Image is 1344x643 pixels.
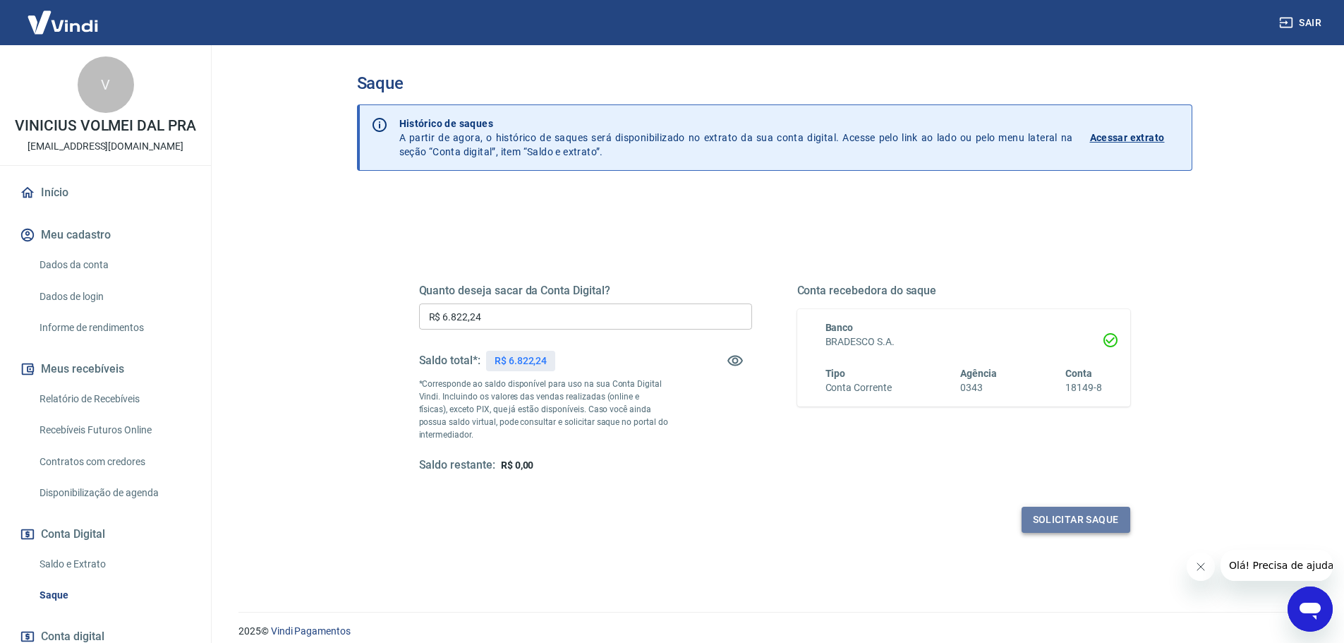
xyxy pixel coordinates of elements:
img: Vindi [17,1,109,44]
a: Dados da conta [34,251,194,280]
a: Dados de login [34,282,194,311]
button: Meus recebíveis [17,354,194,385]
h3: Saque [357,73,1192,93]
span: Banco [825,322,854,333]
a: Recebíveis Futuros Online [34,416,194,445]
a: Vindi Pagamentos [271,625,351,637]
p: Acessar extrato [1090,131,1165,145]
p: A partir de agora, o histórico de saques será disponibilizado no extrato da sua conta digital. Ac... [399,116,1073,159]
span: Conta [1065,368,1092,379]
a: Relatório de Recebíveis [34,385,194,414]
a: Saldo e Extrato [34,550,194,579]
span: Olá! Precisa de ajuda? [8,10,119,21]
p: 2025 © [238,624,1310,639]
iframe: Botão para abrir a janela de mensagens [1288,587,1333,632]
p: Histórico de saques [399,116,1073,131]
button: Conta Digital [17,519,194,550]
a: Disponibilização de agenda [34,479,194,507]
h6: Conta Corrente [825,380,892,395]
h5: Saldo restante: [419,458,495,473]
p: VINICIUS VOLMEI DAL PRA [15,119,196,133]
a: Informe de rendimentos [34,313,194,342]
h6: 18149-8 [1065,380,1102,395]
h5: Conta recebedora do saque [797,284,1130,298]
h6: 0343 [960,380,997,395]
h5: Saldo total*: [419,354,480,368]
a: Contratos com credores [34,447,194,476]
button: Sair [1276,10,1327,36]
iframe: Fechar mensagem [1187,553,1215,581]
span: Agência [960,368,997,379]
a: Acessar extrato [1090,116,1180,159]
a: Início [17,177,194,208]
button: Solicitar saque [1022,507,1130,533]
h6: BRADESCO S.A. [825,335,1102,349]
p: [EMAIL_ADDRESS][DOMAIN_NAME] [28,139,183,154]
button: Meu cadastro [17,220,194,251]
span: R$ 0,00 [501,459,534,471]
p: *Corresponde ao saldo disponível para uso na sua Conta Digital Vindi. Incluindo os valores das ve... [419,378,669,441]
div: V [78,56,134,113]
iframe: Mensagem da empresa [1221,550,1333,581]
p: R$ 6.822,24 [495,354,547,368]
a: Saque [34,581,194,610]
span: Tipo [825,368,846,379]
h5: Quanto deseja sacar da Conta Digital? [419,284,752,298]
